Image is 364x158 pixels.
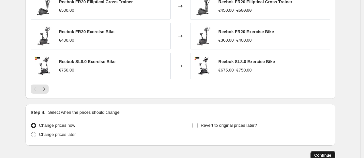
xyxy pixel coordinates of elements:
[219,37,234,44] div: €360.00
[34,26,54,46] img: reebok_fr20_exercise_bike_reebokfr20exercisebike_9b484fa6-c0bf-4e87-945d-ded07686f359_80x.jpg
[39,123,75,128] span: Change prices now
[31,85,49,94] nav: Pagination
[59,59,115,64] span: Reebok SL8.0 Exercise Bike
[201,123,257,128] span: Revert to original prices later?
[39,132,76,137] span: Change prices later
[48,109,119,116] p: Select when the prices should change
[236,37,252,44] strike: €400.00
[194,56,213,76] img: rvsl-10801sl8.0bike_60-daykinoicons_80x.jpg
[219,67,234,73] div: €675.00
[59,67,74,73] div: €750.00
[39,85,49,94] button: Next
[194,26,213,46] img: reebok_fr20_exercise_bike_reebokfr20exercisebike_9b484fa6-c0bf-4e87-945d-ded07686f359_80x.jpg
[236,7,252,14] strike: €500.00
[59,29,115,34] span: Reebok FR20 Exercise Bike
[59,37,74,44] div: €400.00
[219,29,274,34] span: Reebok FR20 Exercise Bike
[236,67,252,73] strike: €750.00
[314,153,331,158] span: Continue
[31,109,46,116] h2: Step 4.
[34,56,54,76] img: rvsl-10801sl8.0bike_60-daykinoicons_80x.jpg
[219,59,275,64] span: Reebok SL8.0 Exercise Bike
[219,7,234,14] div: €450.00
[59,7,74,14] div: €500.00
